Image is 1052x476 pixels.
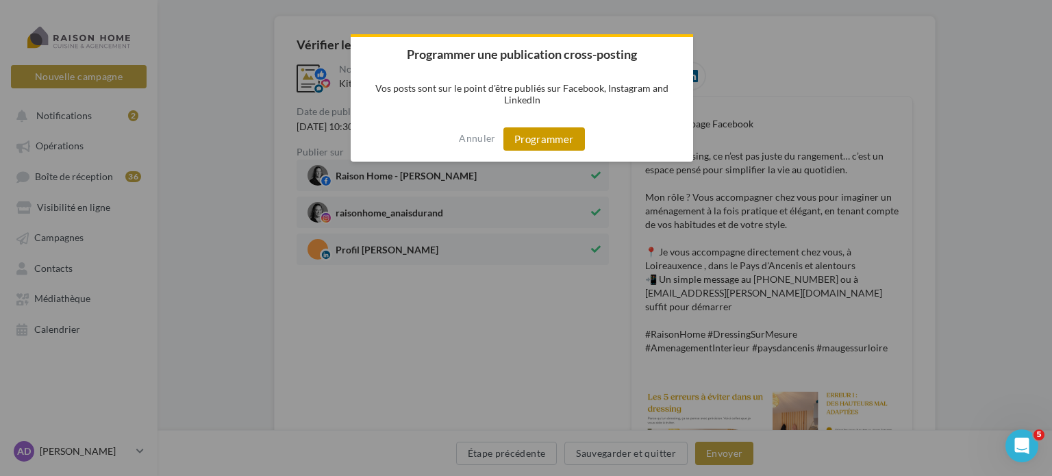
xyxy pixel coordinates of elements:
p: Vos posts sont sur le point d'être publiés sur Facebook, Instagram and LinkedIn [351,71,693,116]
iframe: Intercom live chat [1005,429,1038,462]
button: Programmer [503,127,585,151]
button: Annuler [459,127,495,149]
span: 5 [1034,429,1044,440]
h2: Programmer une publication cross-posting [351,37,693,71]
